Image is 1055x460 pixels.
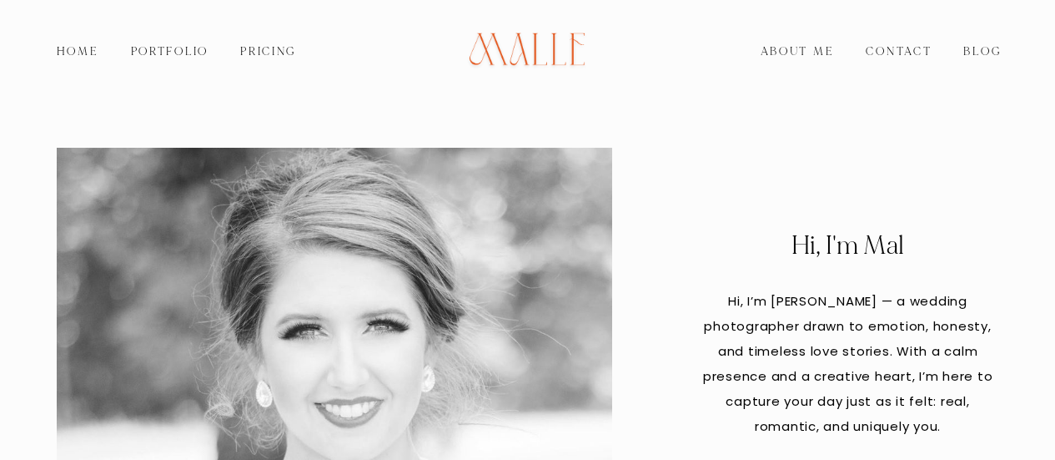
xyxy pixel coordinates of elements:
[745,40,851,63] a: About Me
[115,40,225,63] a: Portfolio
[697,229,998,264] h2: Hi, I'm Mal
[41,40,115,63] a: Home
[850,40,947,63] a: Contact
[697,289,998,439] p: Hi, I’m [PERSON_NAME] — a wedding photographer drawn to emotion, honesty, and timeless love stori...
[947,40,1017,63] a: Blog
[446,7,610,99] img: Mallé Photography Co.
[224,40,312,63] a: Pricing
